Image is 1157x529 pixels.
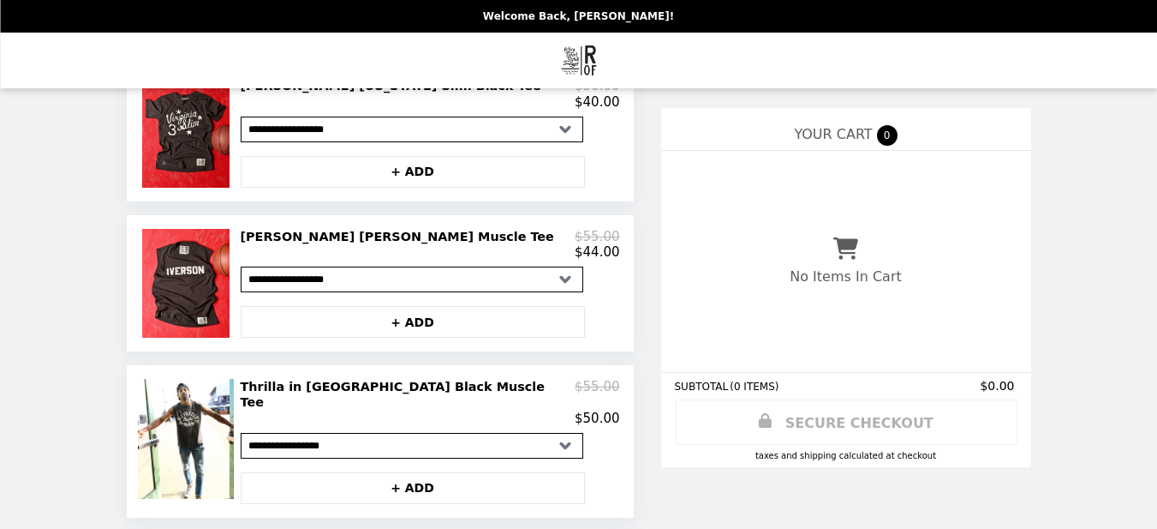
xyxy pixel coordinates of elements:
button: + ADD [241,306,585,338]
img: Thrilla in Manila Black Muscle Tee [138,379,238,499]
span: 0 [877,125,898,146]
button: + ADD [241,472,585,504]
p: $55.00 [575,229,620,244]
select: Select a product variant [241,117,583,142]
span: $0.00 [980,379,1017,393]
p: $55.00 [575,379,620,411]
select: Select a product variant [241,433,583,459]
img: Iverson Virginia Slim Black Tee [142,78,234,187]
p: $44.00 [575,244,620,260]
button: + ADD [241,156,585,188]
p: No Items In Cart [790,268,901,285]
span: YOUR CART [794,126,872,142]
span: SUBTOTAL [675,381,731,393]
p: Welcome Back, [PERSON_NAME]! [483,10,674,22]
h2: Thrilla in [GEOGRAPHIC_DATA] Black Muscle Tee [241,379,576,411]
p: $50.00 [575,411,620,426]
img: Brand Logo [561,43,596,78]
div: Taxes and Shipping calculated at checkout [675,451,1017,460]
span: ( 0 ITEMS ) [730,381,778,393]
img: Iverson Philly Black Muscle Tee [142,229,234,338]
h2: [PERSON_NAME] [PERSON_NAME] Muscle Tee [241,229,561,244]
select: Select a product variant [241,267,583,292]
